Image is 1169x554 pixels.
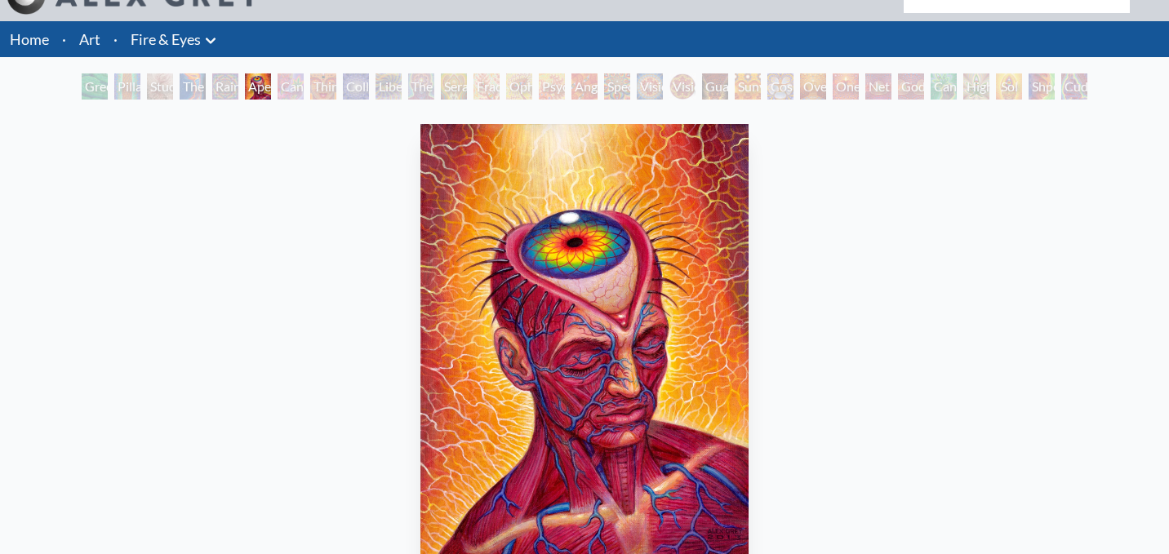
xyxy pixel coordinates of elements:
[56,21,73,57] li: ·
[107,21,124,57] li: ·
[82,73,108,100] div: Green Hand
[571,73,598,100] div: Angel Skin
[833,73,859,100] div: One
[996,73,1022,100] div: Sol Invictus
[245,73,271,100] div: Aperture
[898,73,924,100] div: Godself
[669,73,696,100] div: Vision Crystal Tondo
[131,28,201,51] a: Fire & Eyes
[10,30,49,48] a: Home
[114,73,140,100] div: Pillar of Awareness
[735,73,761,100] div: Sunyata
[343,73,369,100] div: Collective Vision
[441,73,467,100] div: Seraphic Transport Docking on the Third Eye
[79,28,100,51] a: Art
[702,73,728,100] div: Guardian of Infinite Vision
[506,73,532,100] div: Ophanic Eyelash
[180,73,206,100] div: The Torch
[147,73,173,100] div: Study for the Great Turn
[637,73,663,100] div: Vision Crystal
[473,73,500,100] div: Fractal Eyes
[278,73,304,100] div: Cannabis Sutra
[931,73,957,100] div: Cannafist
[1029,73,1055,100] div: Shpongled
[865,73,891,100] div: Net of Being
[376,73,402,100] div: Liberation Through Seeing
[408,73,434,100] div: The Seer
[539,73,565,100] div: Psychomicrograph of a Fractal Paisley Cherub Feather Tip
[800,73,826,100] div: Oversoul
[1061,73,1087,100] div: Cuddle
[963,73,989,100] div: Higher Vision
[212,73,238,100] div: Rainbow Eye Ripple
[767,73,793,100] div: Cosmic Elf
[310,73,336,100] div: Third Eye Tears of Joy
[604,73,630,100] div: Spectral Lotus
